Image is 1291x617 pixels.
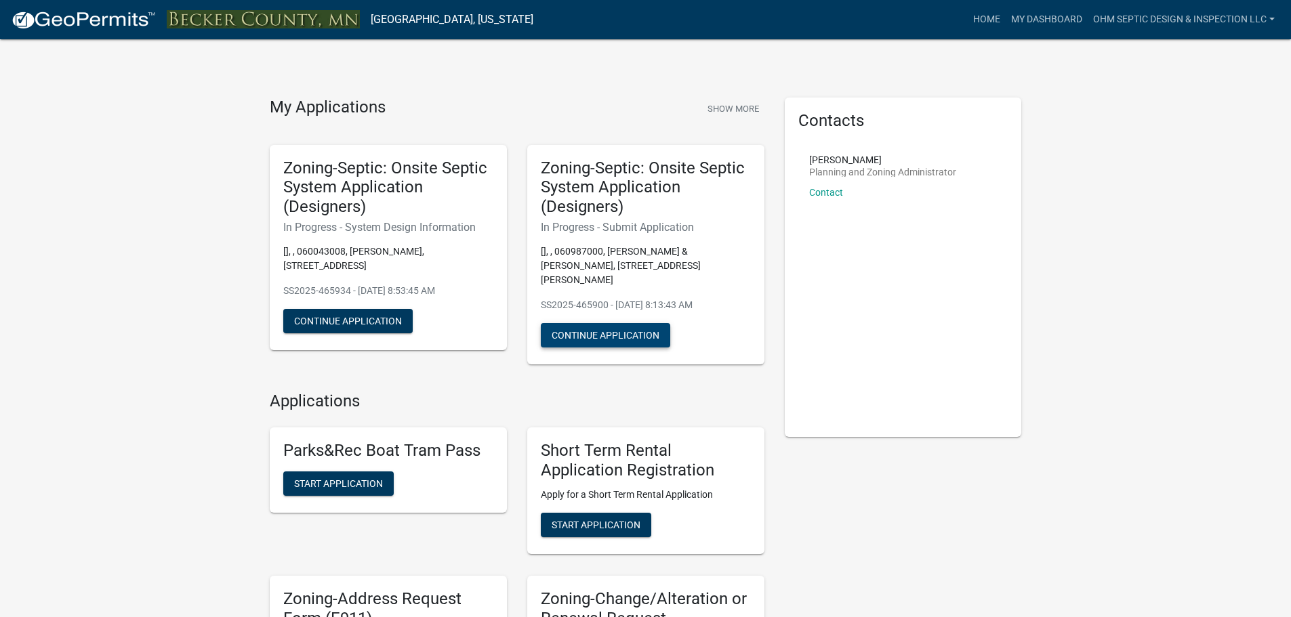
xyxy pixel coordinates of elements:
h4: My Applications [270,98,386,118]
h5: Zoning-Septic: Onsite Septic System Application (Designers) [283,158,493,217]
h6: In Progress - System Design Information [283,221,493,234]
a: Contact [809,187,843,198]
p: [], , 060987000, [PERSON_NAME] & [PERSON_NAME], [STREET_ADDRESS][PERSON_NAME] [541,244,751,287]
span: Start Application [552,519,640,530]
h5: Contacts [798,111,1008,131]
button: Start Application [541,513,651,537]
p: SS2025-465900 - [DATE] 8:13:43 AM [541,298,751,312]
p: SS2025-465934 - [DATE] 8:53:45 AM [283,284,493,298]
a: My Dashboard [1006,7,1088,33]
h4: Applications [270,391,764,411]
h5: Parks&Rec Boat Tram Pass [283,441,493,461]
span: Start Application [294,477,383,488]
p: Apply for a Short Term Rental Application [541,488,751,502]
a: [GEOGRAPHIC_DATA], [US_STATE] [371,8,533,31]
p: [], , 060043008, [PERSON_NAME], [STREET_ADDRESS] [283,244,493,273]
button: Show More [702,98,764,120]
a: Home [968,7,1006,33]
a: Ohm Septic Design & Inspection LLC [1088,7,1280,33]
button: Continue Application [283,309,413,333]
button: Continue Application [541,323,670,347]
h6: In Progress - Submit Application [541,221,751,234]
img: Becker County, Minnesota [167,10,360,28]
h5: Zoning-Septic: Onsite Septic System Application (Designers) [541,158,751,217]
p: [PERSON_NAME] [809,155,956,165]
p: Planning and Zoning Administrator [809,167,956,177]
h5: Short Term Rental Application Registration [541,441,751,480]
button: Start Application [283,471,394,496]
